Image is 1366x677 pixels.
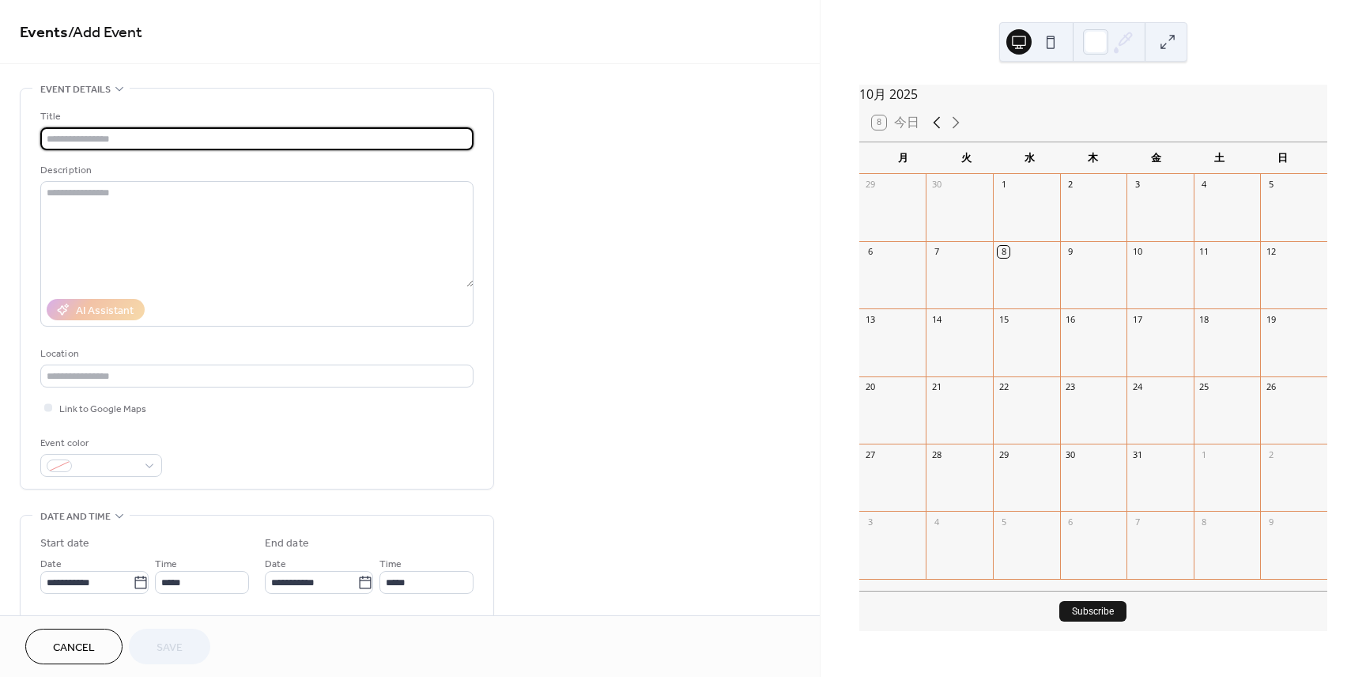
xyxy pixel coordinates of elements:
[1198,179,1210,191] div: 4
[1065,448,1077,460] div: 30
[40,435,159,452] div: Event color
[998,448,1009,460] div: 29
[864,179,876,191] div: 29
[1198,448,1210,460] div: 1
[935,142,998,174] div: 火
[1131,246,1143,258] div: 10
[1265,448,1277,460] div: 2
[998,142,1062,174] div: 水
[1059,601,1126,622] button: Subscribe
[379,556,402,573] span: Time
[1131,179,1143,191] div: 3
[1251,142,1315,174] div: 日
[872,142,935,174] div: 月
[1265,179,1277,191] div: 5
[1198,516,1210,528] div: 8
[1265,381,1277,393] div: 26
[25,629,123,664] button: Cancel
[1265,313,1277,325] div: 19
[930,448,942,460] div: 28
[40,535,89,552] div: Start date
[998,381,1009,393] div: 22
[998,313,1009,325] div: 15
[40,162,470,179] div: Description
[20,17,68,48] a: Events
[1131,516,1143,528] div: 7
[998,179,1009,191] div: 1
[68,17,142,48] span: / Add Event
[930,381,942,393] div: 21
[40,346,470,362] div: Location
[864,448,876,460] div: 27
[864,246,876,258] div: 6
[1065,246,1077,258] div: 9
[1198,381,1210,393] div: 25
[930,179,942,191] div: 30
[1198,313,1210,325] div: 18
[1065,179,1077,191] div: 2
[1131,448,1143,460] div: 31
[1062,142,1125,174] div: 木
[265,556,286,573] span: Date
[1125,142,1188,174] div: 金
[1065,516,1077,528] div: 6
[1198,246,1210,258] div: 11
[864,313,876,325] div: 13
[1131,381,1143,393] div: 24
[265,535,309,552] div: End date
[998,516,1009,528] div: 5
[1131,313,1143,325] div: 17
[40,556,62,573] span: Date
[930,516,942,528] div: 4
[1188,142,1251,174] div: 土
[1265,246,1277,258] div: 12
[59,401,146,418] span: Link to Google Maps
[59,615,87,631] span: All day
[40,81,111,98] span: Event details
[859,85,1327,104] div: 10月 2025
[1065,313,1077,325] div: 16
[1265,516,1277,528] div: 9
[1065,381,1077,393] div: 23
[53,640,95,656] span: Cancel
[930,313,942,325] div: 14
[155,556,177,573] span: Time
[998,246,1009,258] div: 8
[864,516,876,528] div: 3
[40,509,111,525] span: Date and time
[930,246,942,258] div: 7
[864,381,876,393] div: 20
[40,108,470,125] div: Title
